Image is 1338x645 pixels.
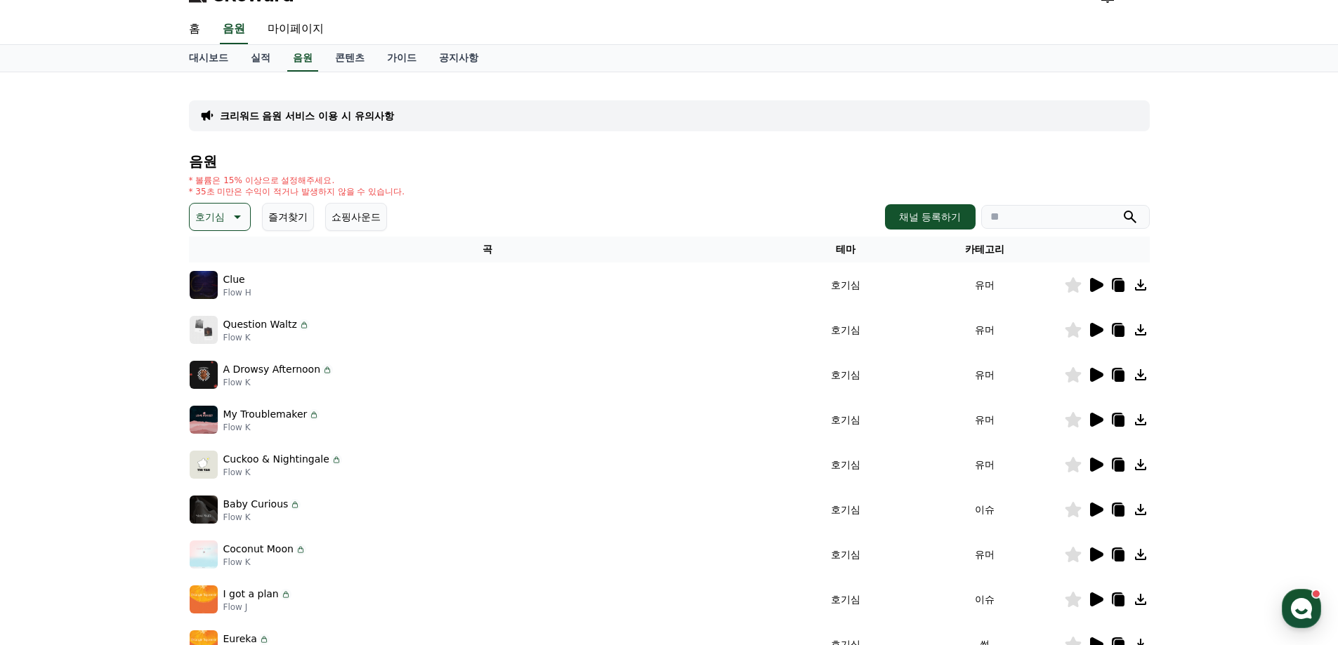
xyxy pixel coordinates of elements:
button: 쇼핑사운드 [325,203,387,231]
p: Coconut Moon [223,542,294,557]
td: 유머 [906,442,1064,487]
td: 호기심 [786,307,906,352]
td: 호기심 [786,442,906,487]
p: Flow K [223,377,334,388]
td: 호기심 [786,262,906,307]
p: Cuckoo & Nightingale [223,452,329,467]
p: Flow K [223,422,320,433]
a: 홈 [4,445,93,480]
a: 설정 [181,445,270,480]
p: My Troublemaker [223,407,308,422]
a: 실적 [240,45,282,72]
img: music [190,271,218,299]
td: 유머 [906,352,1064,397]
td: 유머 [906,307,1064,352]
p: A Drowsy Afternoon [223,362,321,377]
a: 음원 [287,45,318,72]
img: music [190,540,218,568]
a: 대시보드 [178,45,240,72]
p: Flow K [223,332,310,343]
th: 카테고리 [906,237,1064,262]
a: 콘텐츠 [324,45,376,72]
td: 호기심 [786,352,906,397]
a: 홈 [178,15,211,44]
a: 크리워드 음원 서비스 이용 시 유의사항 [220,109,394,123]
img: music [190,361,218,389]
p: I got a plan [223,587,279,601]
img: music [190,316,218,344]
th: 곡 [189,237,786,262]
p: * 35초 미만은 수익이 적거나 발생하지 않을 수 있습니다. [189,186,405,197]
p: Flow J [223,601,291,613]
td: 이슈 [906,577,1064,622]
img: music [190,585,218,613]
p: Clue [223,272,245,287]
a: 가이드 [376,45,428,72]
td: 유머 [906,532,1064,577]
p: Question Waltz [223,317,297,332]
p: Baby Curious [223,497,289,512]
p: Flow K [223,557,306,568]
td: 호기심 [786,397,906,442]
h4: 음원 [189,154,1150,169]
a: 음원 [220,15,248,44]
img: music [190,496,218,524]
th: 테마 [786,237,906,262]
td: 호기심 [786,577,906,622]
p: Flow K [223,512,301,523]
span: 대화 [129,467,145,478]
button: 채널 등록하기 [885,204,975,230]
td: 호기심 [786,532,906,577]
a: 마이페이지 [256,15,335,44]
td: 유머 [906,397,1064,442]
a: 대화 [93,445,181,480]
td: 유머 [906,262,1064,307]
button: 즐겨찾기 [262,203,314,231]
span: 설정 [217,466,234,477]
img: music [190,451,218,479]
a: 공지사항 [428,45,490,72]
p: Flow H [223,287,251,298]
img: music [190,406,218,434]
p: Flow K [223,467,342,478]
p: * 볼륨은 15% 이상으로 설정해주세요. [189,175,405,186]
p: 호기심 [195,207,225,227]
span: 홈 [44,466,53,477]
button: 호기심 [189,203,251,231]
td: 이슈 [906,487,1064,532]
td: 호기심 [786,487,906,532]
